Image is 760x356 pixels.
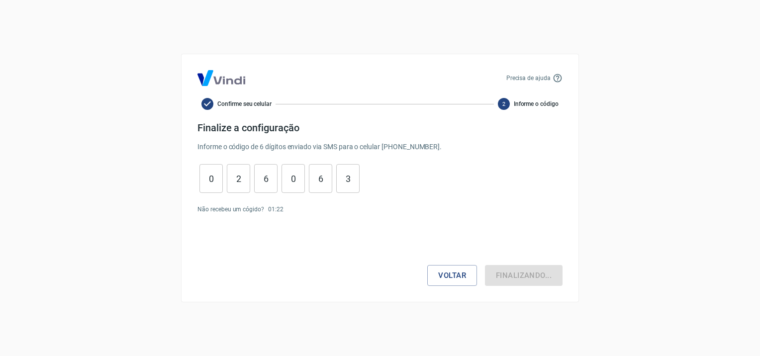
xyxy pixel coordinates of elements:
p: 01 : 22 [268,205,284,214]
p: Informe o código de 6 dígitos enviado via SMS para o celular [PHONE_NUMBER] . [197,142,563,152]
button: Voltar [427,265,477,286]
text: 2 [502,101,505,107]
span: Confirme seu celular [217,99,272,108]
p: Precisa de ajuda [506,74,551,83]
h4: Finalize a configuração [197,122,563,134]
img: Logo Vind [197,70,245,86]
p: Não recebeu um cógido? [197,205,264,214]
span: Informe o código [514,99,559,108]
